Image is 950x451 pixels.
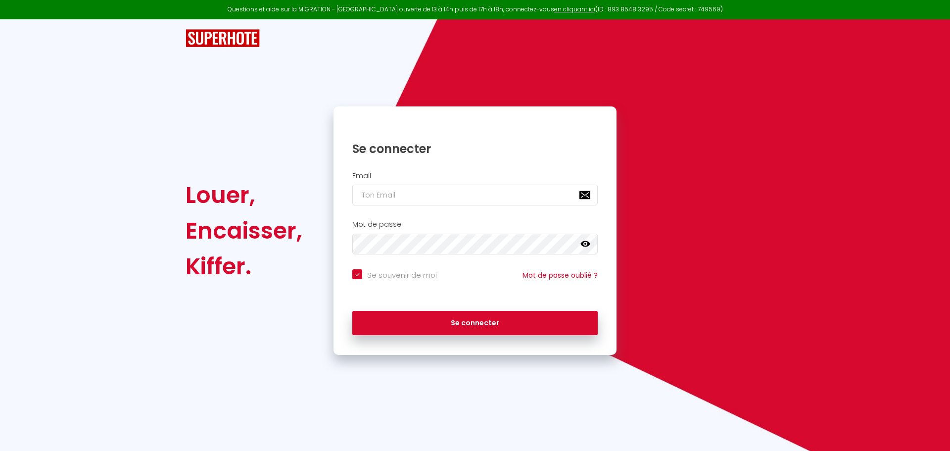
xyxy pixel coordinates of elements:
a: Mot de passe oublié ? [522,270,598,280]
input: Ton Email [352,185,598,205]
h2: Mot de passe [352,220,598,229]
a: en cliquant ici [554,5,595,13]
div: Encaisser, [186,213,302,249]
h1: Se connecter [352,141,598,156]
div: Louer, [186,177,302,213]
div: Kiffer. [186,249,302,284]
img: SuperHote logo [186,29,260,48]
button: Se connecter [352,311,598,336]
h2: Email [352,172,598,180]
